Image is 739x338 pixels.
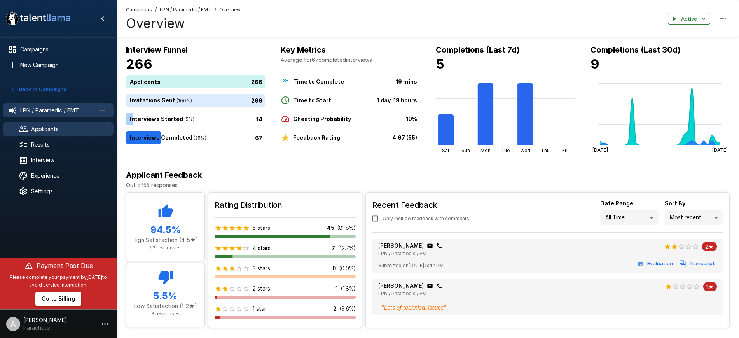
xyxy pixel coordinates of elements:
div: Most recent [665,210,723,225]
b: Applicant Feedback [126,170,202,180]
tspan: [DATE] [592,147,608,153]
b: 9 [591,56,599,72]
h5: 94.5 % [133,224,198,236]
span: 2★ [702,243,717,250]
b: 19 mins [396,78,417,85]
p: ( 0.0 %) [339,264,356,272]
b: Feedback Rating [293,134,340,141]
h5: 5.5 % [133,290,198,302]
span: 3 responses [151,311,180,317]
b: Completions (Last 30d) [591,45,681,54]
p: 14 [256,115,262,123]
button: Transcript [678,257,717,270]
tspan: Sat [442,147,449,153]
u: LPN / Paramedic / EMT [160,7,211,12]
p: 45 [327,224,334,232]
b: Time to Complete [293,78,344,85]
span: Submitted on [DATE] 5:42 PM [378,262,444,270]
tspan: Fri [562,147,568,153]
p: 1 [335,285,338,292]
tspan: Tue [501,147,510,153]
b: 5 [436,56,444,72]
div: Click to copy [427,243,433,249]
div: All Time [600,210,659,225]
p: 2 stars [253,285,270,292]
b: Completions (Last 7d) [436,45,520,54]
p: ( 12.7 %) [338,244,356,252]
p: 2 [333,305,337,313]
div: Click to copy [436,283,442,289]
tspan: Thu [540,147,549,153]
span: / [215,6,216,14]
p: [PERSON_NAME] [378,242,424,250]
b: 4.67 (55) [392,134,417,141]
div: Click to copy [436,243,442,249]
tspan: Wed [520,147,530,153]
b: 10% [406,116,417,122]
p: ( 3.6 %) [340,305,356,313]
b: Interview Funnel [126,45,188,54]
p: [PERSON_NAME] [378,282,424,290]
p: 0 [332,264,336,272]
span: Overview [219,6,241,14]
b: Key Metrics [281,45,326,54]
tspan: [DATE] [712,147,728,153]
b: Cheating Probability [293,116,351,122]
h6: Recent Feedback [372,199,475,211]
b: 266 [126,56,152,72]
b: Sort By [665,200,685,207]
u: Campaigns [126,7,152,12]
tspan: Sun [461,147,470,153]
p: 7 [332,244,335,252]
p: Out of 55 responses [126,181,730,189]
p: 1 star [253,305,266,313]
h6: Rating Distribution [215,199,356,211]
p: ( 1.8 %) [341,285,356,292]
button: Active [668,13,710,25]
span: 52 responses [150,245,181,250]
p: 67 [255,133,262,142]
b: Time to Start [293,97,331,103]
p: ( 81.8 %) [337,224,356,232]
div: " Lots of technical issues " [378,301,717,315]
div: Click to copy [427,283,433,289]
p: High Satisfaction (4-5★) [133,236,198,244]
b: 1 day, 19 hours [377,97,417,103]
span: Only include feedback with comments [383,215,469,222]
span: LPN / Paramedic / EMT [378,250,430,256]
span: 1★ [703,284,717,290]
p: 266 [251,77,262,86]
p: 3 stars [253,264,270,272]
p: 4 stars [253,244,271,252]
tspan: Mon [480,147,490,153]
button: Evaluation [636,257,675,270]
span: LPN / Paramedic / EMT [378,291,430,296]
p: 266 [251,96,262,104]
p: 5 stars [253,224,270,232]
p: Average for 67 completed interviews [281,56,420,64]
b: Date Range [600,200,633,207]
span: / [155,6,157,14]
p: Low Satisfaction (1-2★) [133,302,198,310]
h4: Overview [126,15,241,32]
